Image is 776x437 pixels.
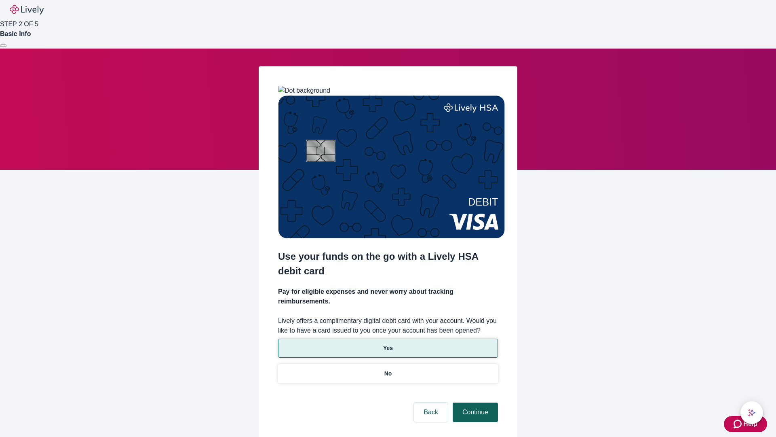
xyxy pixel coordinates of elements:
button: Zendesk support iconHelp [724,416,767,432]
button: Continue [453,403,498,422]
button: No [278,364,498,383]
button: chat [740,401,763,424]
svg: Zendesk support icon [734,419,743,429]
h4: Pay for eligible expenses and never worry about tracking reimbursements. [278,287,498,306]
p: Yes [383,344,393,352]
img: Debit card [278,95,505,238]
p: No [384,369,392,378]
h2: Use your funds on the go with a Lively HSA debit card [278,249,498,278]
button: Yes [278,339,498,358]
label: Lively offers a complimentary digital debit card with your account. Would you like to have a card... [278,316,498,335]
span: Help [743,419,757,429]
svg: Lively AI Assistant [748,409,756,417]
img: Dot background [278,86,330,95]
img: Lively [10,5,44,15]
button: Back [414,403,448,422]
